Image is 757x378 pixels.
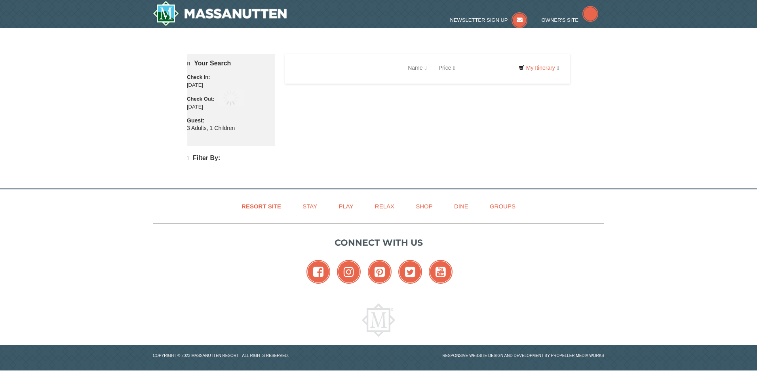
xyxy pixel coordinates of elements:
[153,1,287,26] a: Massanutten Resort
[542,17,579,23] span: Owner's Site
[362,304,395,337] img: Massanutten Resort Logo
[480,197,525,215] a: Groups
[293,197,327,215] a: Stay
[450,17,528,23] a: Newsletter Sign Up
[402,60,432,76] a: Name
[187,155,275,162] h4: Filter By:
[444,197,478,215] a: Dine
[329,197,363,215] a: Play
[153,1,287,26] img: Massanutten Resort Logo
[232,197,291,215] a: Resort Site
[153,236,604,249] p: Connect with us
[147,353,378,359] p: Copyright © 2023 Massanutten Resort - All Rights Reserved.
[450,17,508,23] span: Newsletter Sign Up
[433,60,461,76] a: Price
[365,197,404,215] a: Relax
[406,197,443,215] a: Shop
[442,353,604,358] a: Responsive website design and development by Propeller Media Works
[223,90,239,106] img: wait gif
[542,17,599,23] a: Owner's Site
[514,62,564,74] a: My Itinerary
